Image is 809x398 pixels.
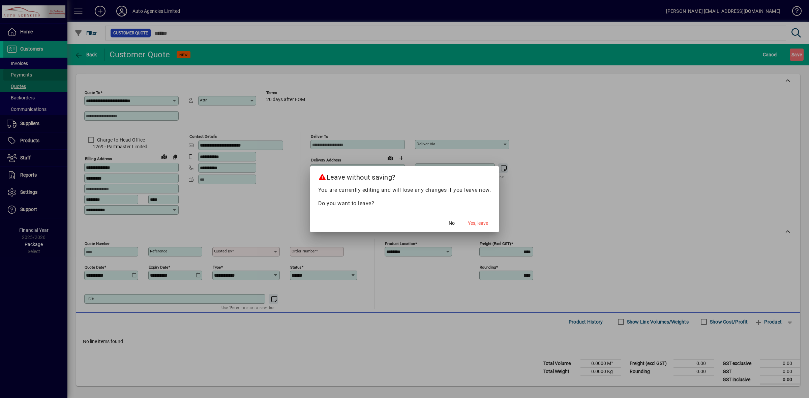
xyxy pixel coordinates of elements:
[310,166,499,186] h2: Leave without saving?
[468,220,488,227] span: Yes, leave
[318,186,491,194] p: You are currently editing and will lose any changes if you leave now.
[465,217,491,229] button: Yes, leave
[441,217,462,229] button: No
[449,220,455,227] span: No
[318,200,491,208] p: Do you want to leave?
